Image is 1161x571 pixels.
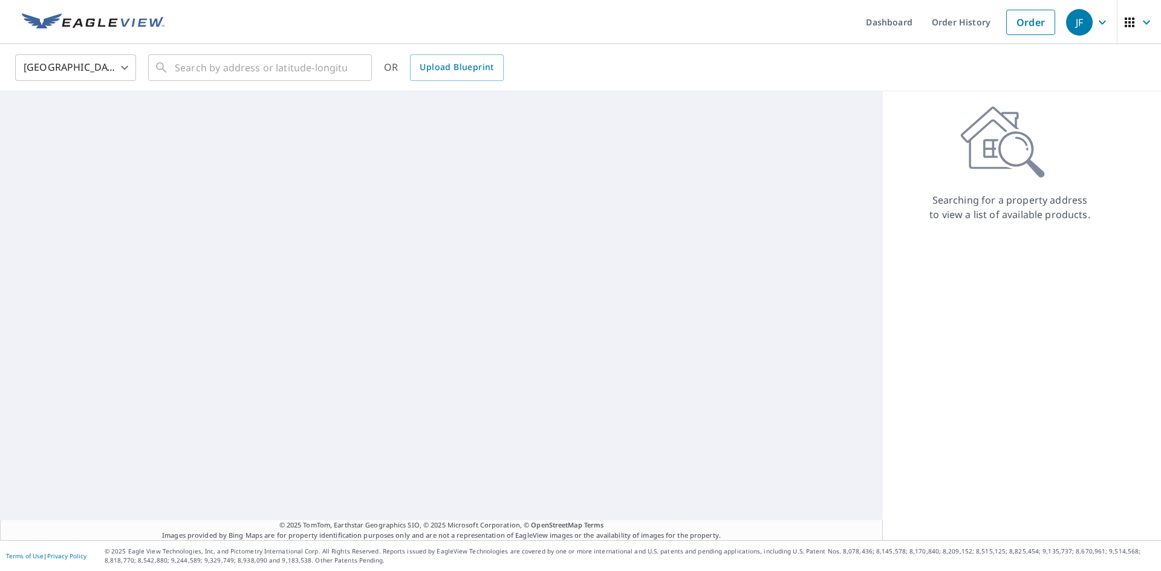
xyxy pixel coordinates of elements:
a: Order [1006,10,1055,35]
span: Upload Blueprint [420,60,493,75]
a: Terms [584,520,604,529]
div: [GEOGRAPHIC_DATA] [15,51,136,85]
p: © 2025 Eagle View Technologies, Inc. and Pictometry International Corp. All Rights Reserved. Repo... [105,547,1155,565]
p: | [6,552,86,560]
a: Terms of Use [6,552,44,560]
span: © 2025 TomTom, Earthstar Geographics SIO, © 2025 Microsoft Corporation, © [279,520,604,531]
a: Privacy Policy [47,552,86,560]
div: OR [384,54,504,81]
div: JF [1066,9,1093,36]
a: Upload Blueprint [410,54,503,81]
a: OpenStreetMap [531,520,582,529]
input: Search by address or latitude-longitude [175,51,347,85]
img: EV Logo [22,13,164,31]
p: Searching for a property address to view a list of available products. [929,193,1091,222]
